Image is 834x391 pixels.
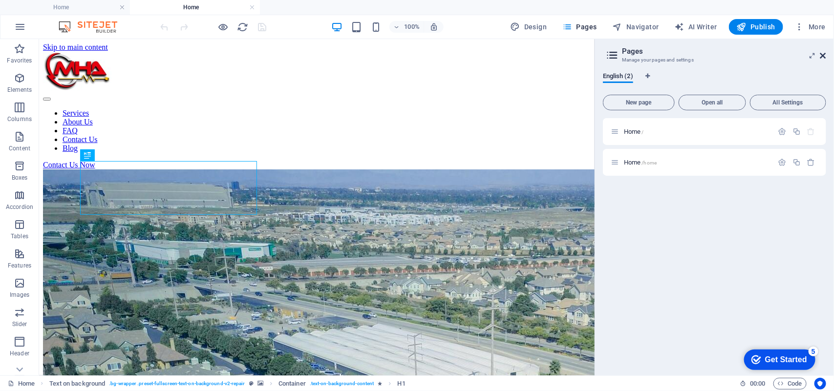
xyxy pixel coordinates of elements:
i: This element contains a background [257,381,263,386]
button: All Settings [750,95,826,110]
h6: Session time [740,378,766,390]
div: Home/home [621,159,773,165]
div: Home/ [621,128,773,135]
i: On resize automatically adjust zoom level to fit chosen device. [429,22,438,31]
span: Design [511,22,547,32]
span: English (2) [603,70,633,84]
span: Code [778,378,802,390]
div: Remove [807,158,815,166]
div: Language Tabs [603,72,826,91]
button: Pages [558,19,600,35]
button: Click here to leave preview mode and continue editing [217,21,229,33]
h2: Pages [622,47,826,56]
p: Images [10,291,30,299]
p: Features [8,262,31,269]
p: Favorites [7,57,32,64]
h4: Home [130,2,260,13]
button: Design [507,19,551,35]
h3: Manage your pages and settings [622,56,807,64]
p: Columns [7,115,32,123]
span: : [757,380,758,387]
p: Boxes [12,174,28,182]
span: Click to open page [624,159,657,166]
nav: breadcrumb [49,378,406,390]
button: Open all [679,95,746,110]
button: reload [237,21,249,33]
span: /home [642,160,657,165]
div: Duplicate [792,127,801,136]
span: Click to select. Double-click to edit [49,378,106,390]
button: Publish [729,19,783,35]
div: 5 [72,2,82,12]
i: Reload page [237,21,249,33]
button: 100% [389,21,424,33]
span: / [642,129,644,135]
button: More [791,19,830,35]
p: Slider [12,320,27,328]
span: AI Writer [675,22,717,32]
span: Pages [562,22,597,32]
p: Accordion [6,203,33,211]
div: Settings [778,158,787,166]
span: Navigator [613,22,659,32]
button: New page [603,95,675,110]
button: Code [773,378,807,390]
div: Design (Ctrl+Alt+Y) [507,19,551,35]
span: More [795,22,826,32]
img: Editor Logo [56,21,129,33]
div: Get Started [29,11,71,20]
div: Settings [778,127,787,136]
i: Element contains an animation [378,381,382,386]
span: Open all [683,100,742,105]
span: Click to select. Double-click to edit [278,378,306,390]
p: Header [10,350,29,357]
a: Skip to main content [4,4,69,12]
span: Click to open page [624,128,644,135]
span: Click to select. Double-click to edit [398,378,406,390]
button: AI Writer [671,19,721,35]
p: Content [9,144,30,152]
a: Click to cancel selection. Double-click to open Pages [8,378,35,390]
div: Get Started 5 items remaining, 0% complete [8,5,79,25]
span: All Settings [754,100,822,105]
span: Publish [737,22,775,32]
button: Usercentrics [814,378,826,390]
span: . bg-wrapper .preset-fullscreen-text-on-background-v2-repair [109,378,245,390]
p: Tables [11,232,28,240]
span: New page [607,100,670,105]
i: This element is a customizable preset [249,381,254,386]
div: The startpage cannot be deleted [807,127,815,136]
button: Navigator [609,19,663,35]
div: Duplicate [792,158,801,166]
h6: 100% [404,21,420,33]
span: 00 00 [750,378,765,390]
p: Elements [7,86,32,94]
span: . text-on-background-content [310,378,374,390]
